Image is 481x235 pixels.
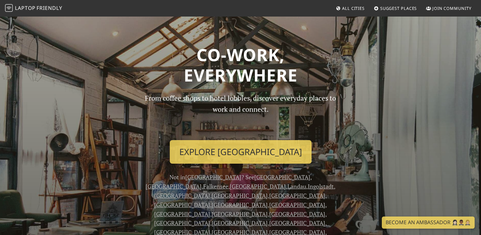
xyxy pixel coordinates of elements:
a: Join Community [423,3,474,14]
span: Laptop [15,4,36,11]
a: [GEOGRAPHIC_DATA] [212,201,268,209]
a: Falkensee [203,182,228,190]
a: [GEOGRAPHIC_DATA] [230,182,286,190]
span: Suggest Places [380,5,417,11]
img: LaptopFriendly [5,4,13,12]
h1: Co-work, Everywhere [35,45,447,85]
a: [GEOGRAPHIC_DATA] [212,192,268,199]
span: Friendly [37,4,62,11]
a: [GEOGRAPHIC_DATA] [269,201,325,209]
span: All Cities [342,5,365,11]
a: [GEOGRAPHIC_DATA] [154,201,210,209]
a: Ingolstadt [308,182,334,190]
a: [GEOGRAPHIC_DATA] [146,182,202,190]
a: [GEOGRAPHIC_DATA] [212,210,268,218]
a: [GEOGRAPHIC_DATA] [269,192,325,199]
p: From coffee shops to hotel lobbies, discover everyday places to work and connect. [140,93,342,135]
a: LaptopFriendly LaptopFriendly [5,3,62,14]
a: [GEOGRAPHIC_DATA] [254,173,310,181]
a: Explore [GEOGRAPHIC_DATA] [170,140,312,164]
a: [GEOGRAPHIC_DATA] [185,173,241,181]
span: Join Community [432,5,471,11]
a: [GEOGRAPHIC_DATA] [154,192,210,199]
a: [GEOGRAPHIC_DATA] [154,210,210,218]
a: [GEOGRAPHIC_DATA] [154,219,210,227]
a: [GEOGRAPHIC_DATA] [269,210,325,218]
a: Suggest Places [371,3,420,14]
a: All Cities [333,3,367,14]
a: Landau [287,182,306,190]
a: [GEOGRAPHIC_DATA] [269,219,325,227]
a: [GEOGRAPHIC_DATA] [212,219,268,227]
a: Become an Ambassador 🤵🏻‍♀️🤵🏾‍♂️🤵🏼‍♀️ [382,217,475,229]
